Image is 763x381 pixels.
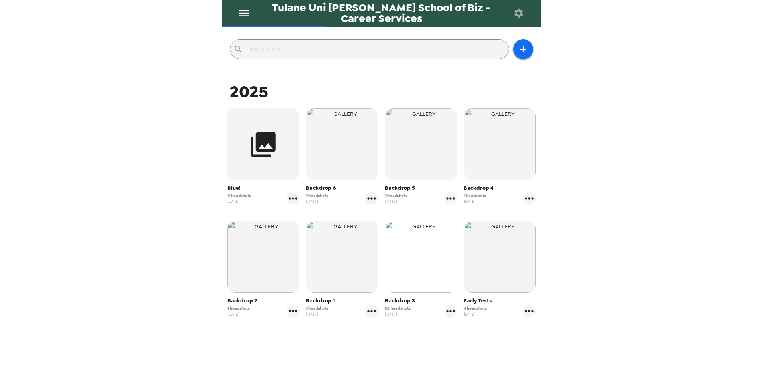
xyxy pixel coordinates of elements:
[306,198,328,204] span: [DATE]
[306,311,328,317] span: [DATE]
[246,43,506,56] input: Find photos
[385,221,457,293] img: gallery
[227,184,299,192] span: Blue!
[287,305,299,317] button: gallery menu
[230,81,268,102] span: 2025
[365,305,378,317] button: gallery menu
[257,2,506,24] span: Tulane Uni [PERSON_NAME] School of Biz - Career Services
[464,311,487,317] span: [DATE]
[444,305,457,317] button: gallery menu
[464,108,536,180] img: gallery
[385,297,457,305] span: Backdrop 3
[227,192,251,198] span: 0 headshots
[227,305,250,311] span: 1 headshots
[464,305,487,311] span: 4 headshots
[523,192,536,205] button: gallery menu
[365,192,378,205] button: gallery menu
[385,311,411,317] span: [DATE]
[287,192,299,205] button: gallery menu
[227,297,299,305] span: Backdrop 2
[306,297,378,305] span: Backdrop 1
[385,108,457,180] img: gallery
[385,198,407,204] span: [DATE]
[523,305,536,317] button: gallery menu
[227,221,299,293] img: gallery
[464,184,536,192] span: Backdrop 4
[306,192,328,198] span: 1 headshots
[306,108,378,180] img: gallery
[306,221,378,293] img: gallery
[306,305,328,311] span: 1 headshots
[385,184,457,192] span: Backdrop 5
[385,192,407,198] span: 1 headshots
[464,198,486,204] span: [DATE]
[227,198,251,204] span: [DATE]
[444,192,457,205] button: gallery menu
[385,305,411,311] span: 82 headshots
[306,184,378,192] span: Backdrop 6
[464,297,536,305] span: Early Tests
[464,192,486,198] span: 1 headshots
[227,311,250,317] span: [DATE]
[464,221,536,293] img: gallery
